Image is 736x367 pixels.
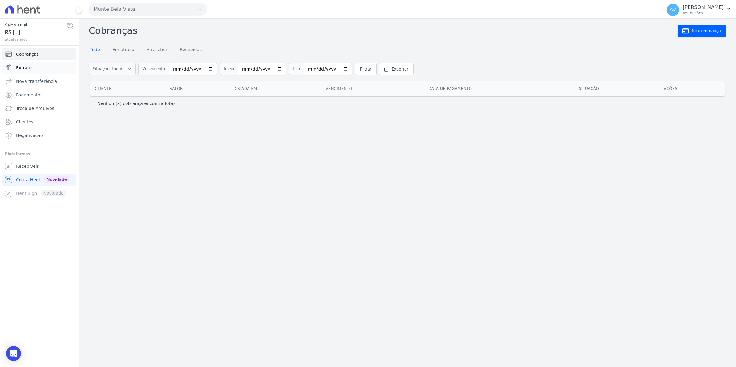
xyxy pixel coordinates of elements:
[6,346,21,361] div: Open Intercom Messenger
[16,119,33,125] span: Clientes
[2,160,76,172] a: Recebíveis
[145,42,169,58] a: A receber
[2,102,76,115] a: Troca de Arquivos
[2,75,76,87] a: Nova transferência
[423,81,574,96] th: Data de pagamento
[5,37,66,42] span: atualizando...
[683,4,724,10] p: [PERSON_NAME]
[2,48,76,60] a: Cobranças
[220,63,238,75] span: Início
[89,3,207,15] button: Munte Bela Vista
[97,100,175,107] p: Nenhum(a) cobrança encontrado(a)
[16,65,32,71] span: Extrato
[379,63,414,75] a: Exportar
[111,42,135,58] a: Em atraso
[16,92,42,98] span: Pagamentos
[2,174,76,186] a: Conta Hent Novidade
[230,81,321,96] th: Criada em
[321,81,423,96] th: Vencimento
[683,10,724,15] p: Ver opções
[165,81,230,96] th: Valor
[5,48,74,200] nav: Sidebar
[2,116,76,128] a: Clientes
[2,89,76,101] a: Pagamentos
[670,8,676,12] span: SV
[355,63,377,75] a: Filtrar
[89,24,678,38] h2: Cobranças
[138,63,169,75] span: Vencimento
[5,28,66,37] span: R$ [...]
[16,105,54,111] span: Troca de Arquivos
[289,63,304,75] span: Fim
[2,129,76,142] a: Negativação
[16,132,43,139] span: Negativação
[179,42,203,58] a: Recebidas
[16,78,57,84] span: Nova transferência
[89,63,136,75] button: Situação: Todas
[692,28,721,34] span: Nova cobrança
[16,177,40,183] span: Conta Hent
[5,22,66,28] span: Saldo atual
[360,66,371,72] span: Filtrar
[16,163,39,169] span: Recebíveis
[2,62,76,74] a: Extrato
[16,51,39,57] span: Cobranças
[662,1,736,18] button: SV [PERSON_NAME] Ver opções
[678,25,726,37] a: Nova cobrança
[574,81,659,96] th: Situação
[44,176,69,183] span: Novidade
[392,66,408,72] span: Exportar
[5,150,74,158] div: Plataformas
[93,66,123,72] span: Situação: Todas
[659,81,725,96] th: Ações
[90,81,165,96] th: Cliente
[89,42,101,58] a: Tudo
